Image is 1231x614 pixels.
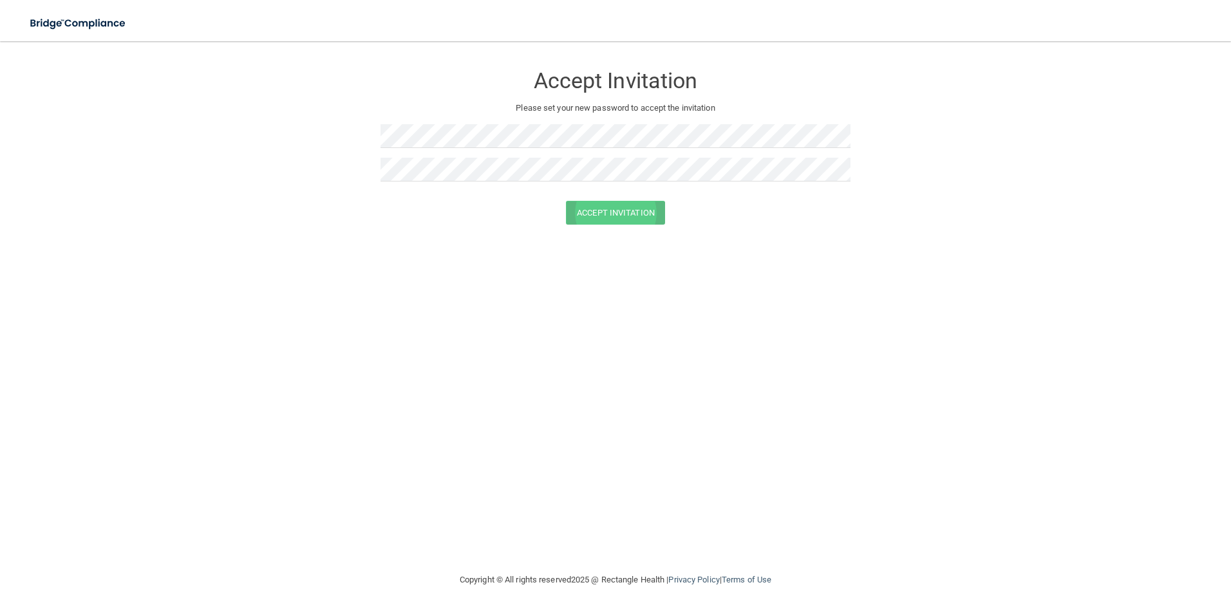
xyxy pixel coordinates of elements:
div: Copyright © All rights reserved 2025 @ Rectangle Health | | [381,559,850,600]
img: bridge_compliance_login_screen.278c3ca4.svg [19,10,138,37]
button: Accept Invitation [566,201,665,225]
a: Privacy Policy [668,575,719,584]
a: Terms of Use [722,575,771,584]
p: Please set your new password to accept the invitation [390,100,841,116]
h3: Accept Invitation [381,69,850,93]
